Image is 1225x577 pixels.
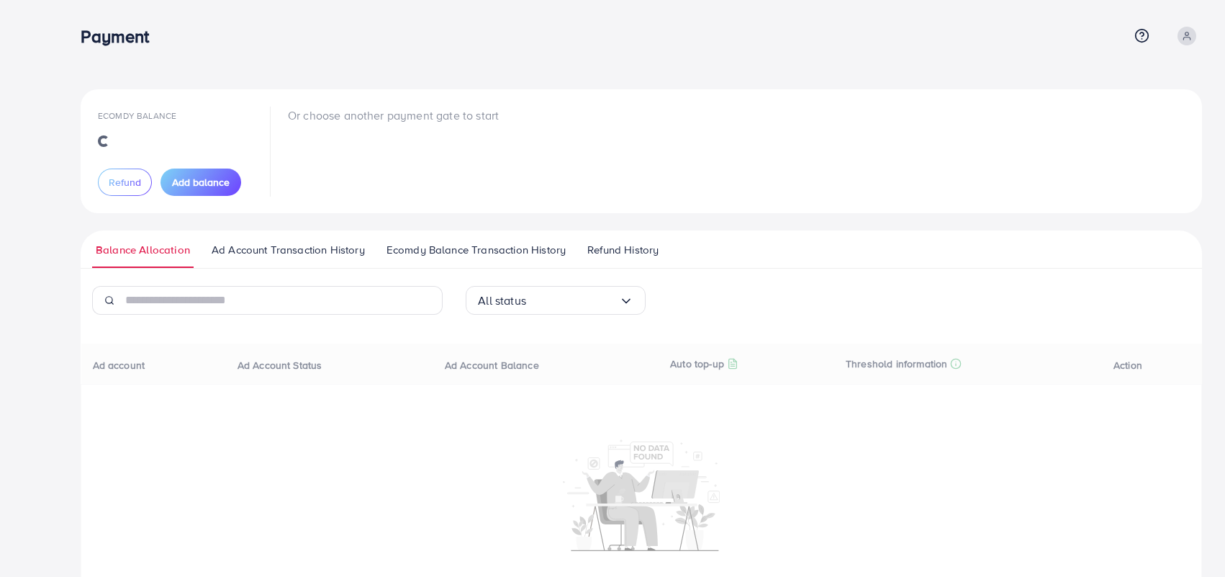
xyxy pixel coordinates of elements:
[587,242,659,258] span: Refund History
[172,175,230,189] span: Add balance
[387,242,566,258] span: Ecomdy Balance Transaction History
[96,242,190,258] span: Balance Allocation
[288,107,499,124] p: Or choose another payment gate to start
[526,290,619,312] input: Search for option
[212,242,365,258] span: Ad Account Transaction History
[478,290,526,312] span: All status
[161,169,241,196] button: Add balance
[98,169,152,196] button: Refund
[109,175,141,189] span: Refund
[466,286,646,315] div: Search for option
[98,109,176,122] span: Ecomdy Balance
[81,26,161,47] h3: Payment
